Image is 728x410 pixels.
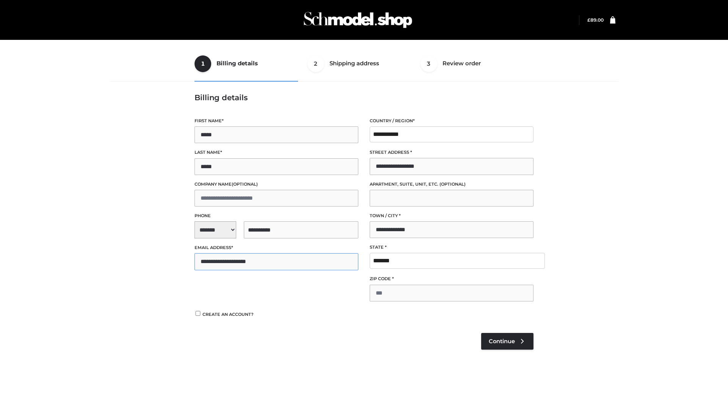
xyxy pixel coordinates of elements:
label: Apartment, suite, unit, etc. [370,181,533,188]
label: Last name [195,149,358,156]
input: Create an account? [195,311,201,316]
a: Continue [481,333,533,350]
bdi: 89.00 [587,17,604,23]
label: First name [195,117,358,125]
span: (optional) [439,181,466,187]
a: £89.00 [587,17,604,23]
h3: Billing details [195,93,533,102]
img: Schmodel Admin 964 [301,5,415,35]
label: Town / City [370,212,533,219]
label: Phone [195,212,358,219]
label: ZIP Code [370,275,533,282]
label: State [370,244,533,251]
label: Street address [370,149,533,156]
label: Company name [195,181,358,188]
span: Create an account? [202,312,254,317]
label: Email address [195,244,358,251]
span: £ [587,17,590,23]
span: (optional) [232,181,258,187]
label: Country / Region [370,117,533,125]
span: Continue [489,338,515,345]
